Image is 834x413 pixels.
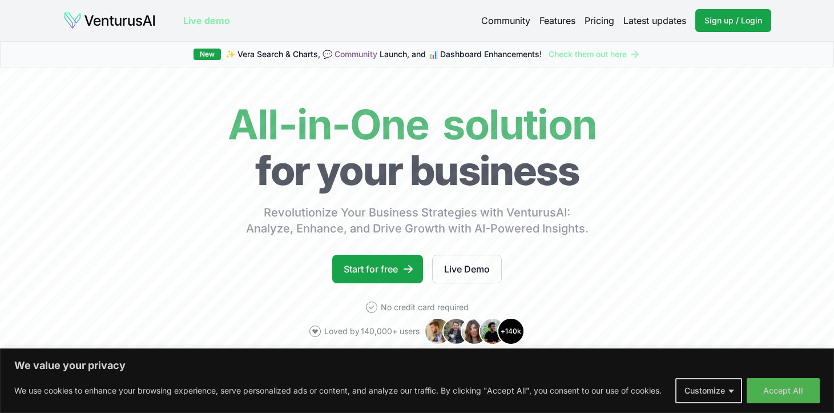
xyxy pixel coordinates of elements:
a: Latest updates [623,14,686,27]
span: ✨ Vera Search & Charts, 💬 Launch, and 📊 Dashboard Enhancements! [225,49,542,60]
a: Check them out here [549,49,640,60]
a: Community [481,14,530,27]
button: Customize [675,378,742,403]
img: Avatar 1 [424,318,452,345]
a: Community [335,49,377,59]
a: Features [539,14,575,27]
img: Avatar 3 [461,318,488,345]
a: Pricing [585,14,614,27]
img: logo [63,11,156,30]
a: Live demo [183,14,230,27]
span: Sign up / Login [704,15,762,26]
a: Live Demo [432,255,502,283]
img: Avatar 4 [479,318,506,345]
a: Sign up / Login [695,9,771,32]
button: Accept All [747,378,820,403]
p: We value your privacy [14,359,820,372]
div: New [194,49,221,60]
img: Avatar 2 [442,318,470,345]
a: Start for free [332,255,423,283]
p: We use cookies to enhance your browsing experience, serve personalized ads or content, and analyz... [14,384,662,398]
